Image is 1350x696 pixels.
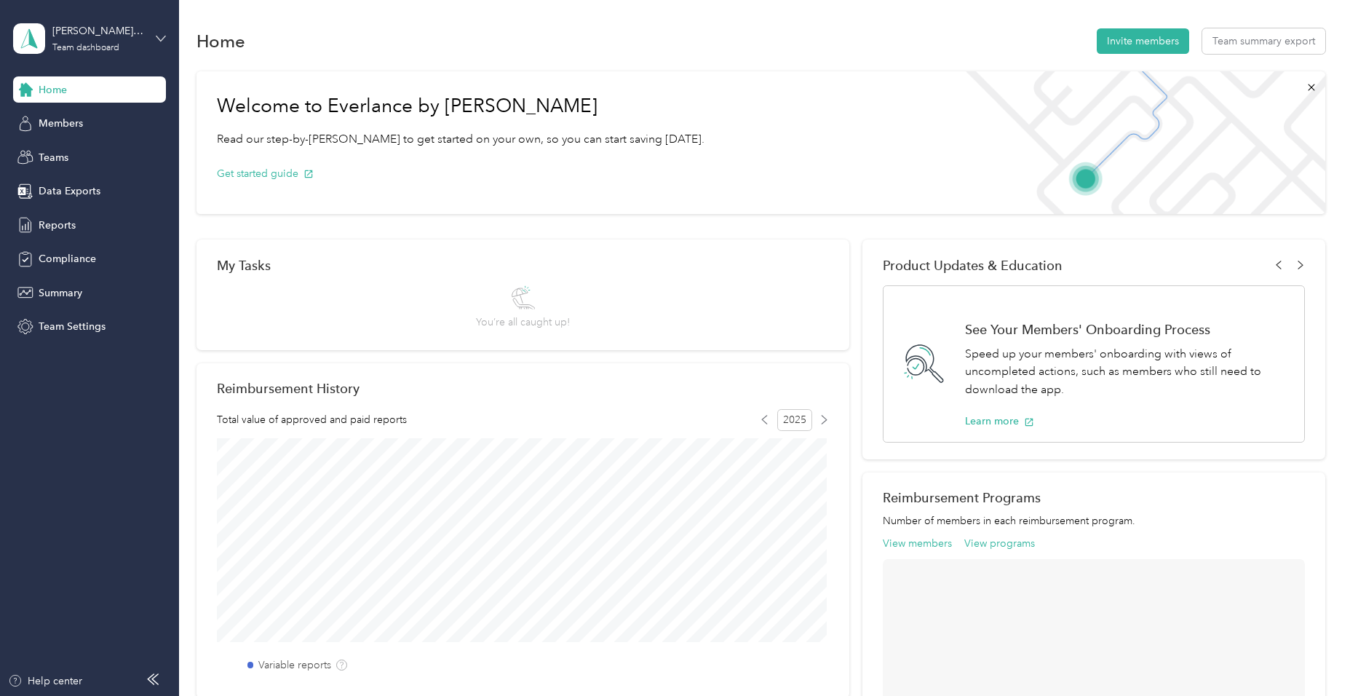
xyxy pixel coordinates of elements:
button: View programs [964,536,1035,551]
div: Team dashboard [52,44,119,52]
h2: Reimbursement Programs [883,490,1305,505]
span: You’re all caught up! [476,315,570,330]
button: Team summary export [1202,28,1325,54]
span: Reports [39,218,76,233]
span: Team Settings [39,319,106,334]
span: Total value of approved and paid reports [217,412,407,427]
p: Number of members in each reimbursement program. [883,513,1305,529]
iframe: Everlance-gr Chat Button Frame [1268,614,1350,696]
button: Get started guide [217,166,314,181]
span: Home [39,82,67,98]
button: Invite members [1097,28,1189,54]
div: [PERSON_NAME] team [52,23,143,39]
p: Speed up your members' onboarding with views of uncompleted actions, such as members who still ne... [965,345,1289,399]
img: Welcome to everlance [951,71,1325,214]
span: 2025 [777,409,812,431]
button: Help center [8,673,82,689]
h1: Welcome to Everlance by [PERSON_NAME] [217,95,704,118]
div: My Tasks [217,258,829,273]
span: Teams [39,150,68,165]
span: Compliance [39,251,96,266]
h2: Reimbursement History [217,381,360,396]
span: Members [39,116,83,131]
button: Learn more [965,414,1034,429]
span: Data Exports [39,183,100,199]
label: Variable reports [258,657,331,673]
span: Summary [39,285,82,301]
h1: Home [196,33,245,49]
button: View members [883,536,952,551]
span: Product Updates & Education [883,258,1063,273]
p: Read our step-by-[PERSON_NAME] to get started on your own, so you can start saving [DATE]. [217,130,704,149]
h1: See Your Members' Onboarding Process [965,322,1289,337]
